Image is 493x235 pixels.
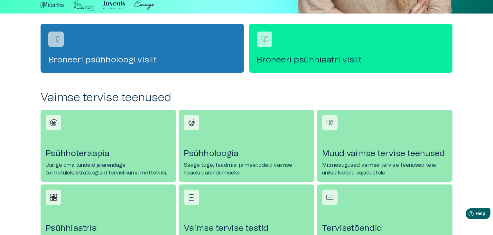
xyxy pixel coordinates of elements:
[51,34,61,44] img: Broneeri psühholoogi visiit logo
[322,148,447,159] h4: Muud vaimse tervise teenused
[249,24,452,73] a: Navigate to service booking
[41,24,244,73] a: Navigate to service booking
[46,148,171,159] h4: Psühhoteraapia
[443,206,493,224] iframe: Help widget launcher
[325,193,335,202] img: Tervisetõendid icon
[184,148,309,159] h4: Psühholoogia
[46,161,171,177] p: Uurige oma tundeid ja arendage toimetulekustrateegiaid tervislikuma mõtteviisi saavutamiseks
[260,34,269,44] img: Broneeri psühhiaatri visiit logo
[184,223,309,233] h4: Vaimse tervise testid
[49,118,58,127] img: Psühhoteraapia icon
[184,161,309,177] p: Saage tuge, teadmisi ja meetodeid vaimse heaolu parandamiseks
[49,193,58,202] img: Psühhiaatria icon
[257,55,445,65] h4: Broneeri psühhiaatri visiit
[325,118,335,127] img: Muud vaimse tervise teenused icon
[41,91,452,105] h2: Vaimse tervise teenused
[322,161,447,177] p: Mitmesugused vaimse tervise teenused teie unikaalsetele vajadustele
[187,118,196,127] img: Psühholoogia icon
[322,223,447,233] h4: Tervisetõendid
[187,193,196,202] img: Vaimse tervise testid icon
[46,223,171,233] h4: Psühhiaatria
[48,55,236,65] h4: Broneeri psühholoogi visiit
